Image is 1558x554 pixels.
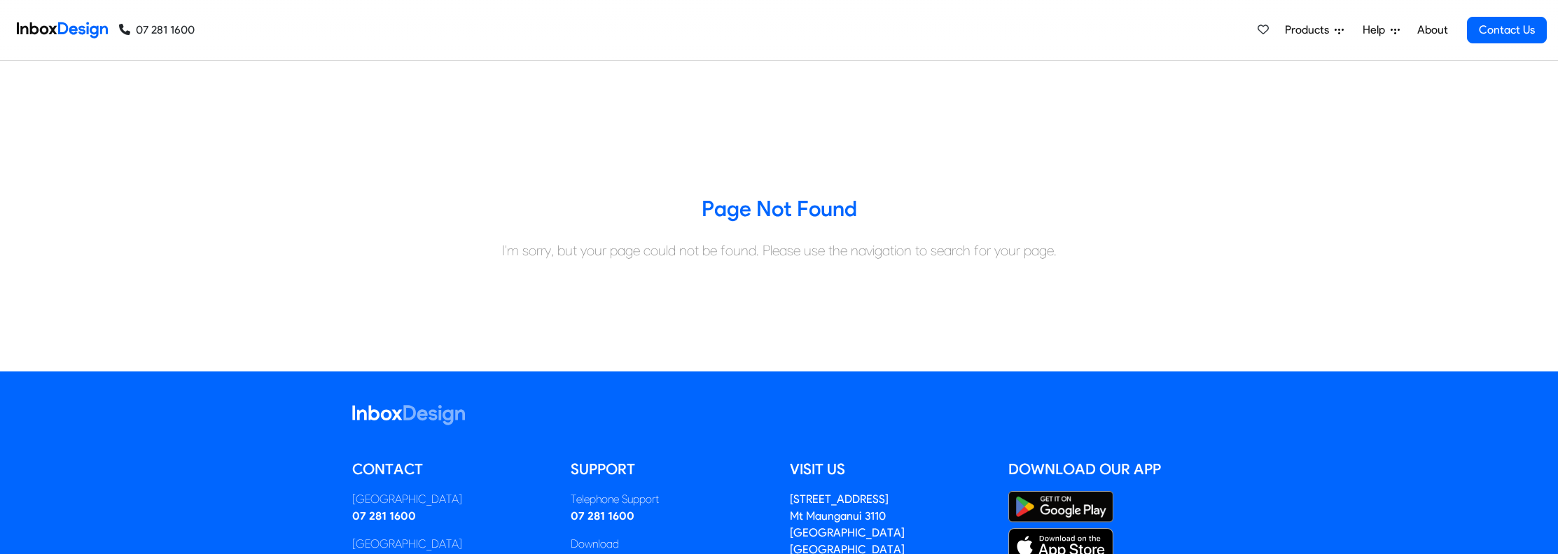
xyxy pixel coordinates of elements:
[571,536,769,553] div: Download
[1363,22,1391,38] span: Help
[571,459,769,480] h5: Support
[571,509,634,523] a: 07 281 1600
[571,491,769,508] div: Telephone Support
[352,509,416,523] a: 07 281 1600
[1279,16,1349,44] a: Products
[1467,17,1547,43] a: Contact Us
[1357,16,1405,44] a: Help
[1285,22,1335,38] span: Products
[352,459,550,480] h5: Contact
[1413,16,1452,44] a: About
[1008,491,1113,523] img: Google Play Store
[352,536,550,553] div: [GEOGRAPHIC_DATA]
[342,240,1217,261] div: I'm sorry, but your page could not be found. Please use the navigation to search for your page.
[119,22,195,38] a: 07 281 1600
[790,459,988,480] h5: Visit us
[342,195,1217,223] h3: Page Not Found
[1008,459,1206,480] h5: Download our App
[352,491,550,508] div: [GEOGRAPHIC_DATA]
[352,405,465,425] img: logo_inboxdesign_white.svg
